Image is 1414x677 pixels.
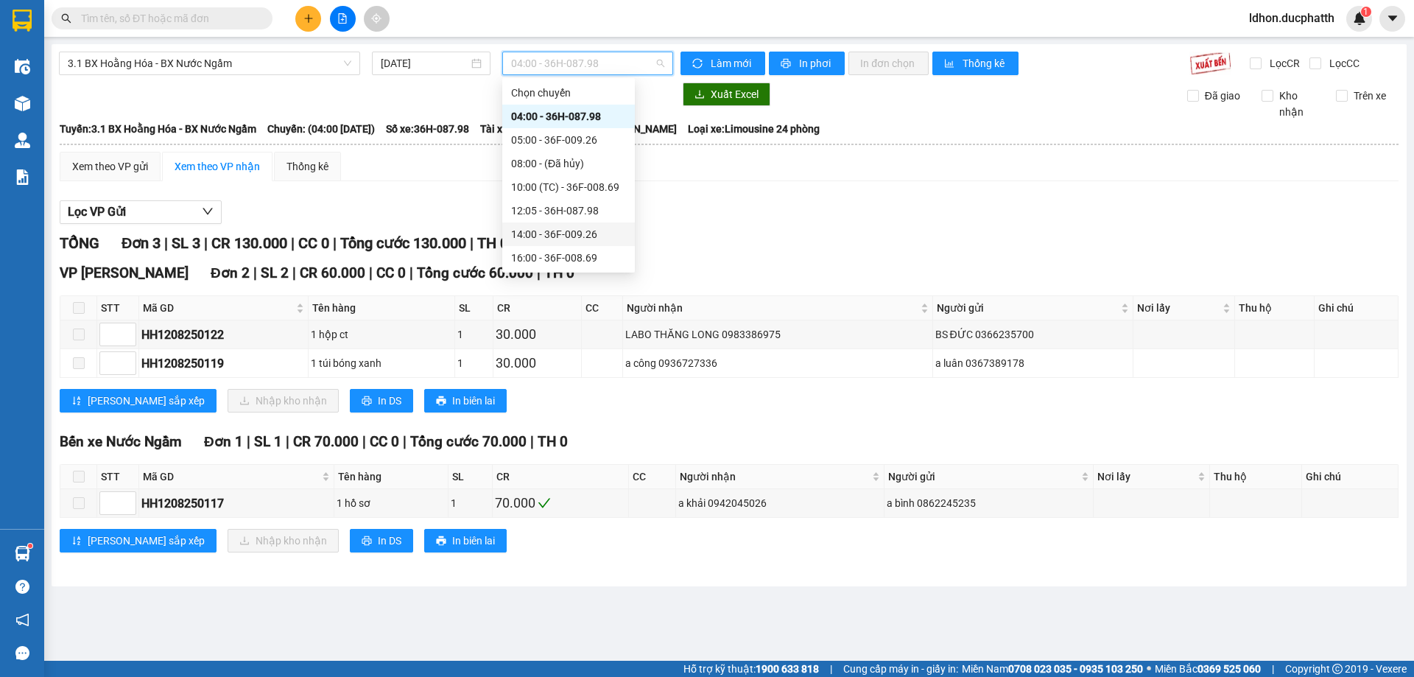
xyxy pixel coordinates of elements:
[204,234,208,252] span: |
[247,433,250,450] span: |
[493,296,582,320] th: CR
[538,497,551,510] span: check
[1332,664,1343,674] span: copyright
[477,234,508,252] span: TH 0
[88,533,205,549] span: [PERSON_NAME] sắp xếp
[71,396,82,407] span: sort-ascending
[530,433,534,450] span: |
[629,465,676,489] th: CC
[60,529,217,553] button: sort-ascending[PERSON_NAME] sắp xếp
[625,326,929,343] div: LABO THĂNG LONG 0983386975
[15,546,30,561] img: warehouse-icon
[417,264,533,281] span: Tổng cước 60.000
[204,433,243,450] span: Đơn 1
[60,200,222,224] button: Lọc VP Gửi
[1199,88,1246,104] span: Đã giao
[1353,12,1366,25] img: icon-new-feature
[141,326,306,344] div: HH1208250122
[286,158,328,175] div: Thống kê
[1210,465,1302,489] th: Thu hộ
[963,55,1007,71] span: Thống kê
[511,250,626,266] div: 16:00 - 36F-008.69
[143,300,293,316] span: Mã GD
[511,203,626,219] div: 12:05 - 36H-087.98
[15,580,29,594] span: question-circle
[935,326,1131,343] div: BS ĐỨC 0366235700
[799,55,833,71] span: In phơi
[403,433,407,450] span: |
[330,6,356,32] button: file-add
[1097,469,1195,485] span: Nơi lấy
[378,393,401,409] span: In DS
[848,52,929,75] button: In đơn chọn
[15,646,29,660] span: message
[932,52,1019,75] button: bar-chartThống kê
[15,169,30,185] img: solution-icon
[449,465,493,489] th: SL
[211,234,287,252] span: CR 130.000
[364,6,390,32] button: aim
[1008,663,1143,675] strong: 0708 023 035 - 0935 103 250
[424,389,507,413] button: printerIn biên lai
[678,495,881,511] div: a khải 0942045026
[141,354,306,373] div: HH1208250119
[480,121,677,137] span: Tài xế: [PERSON_NAME] - [PERSON_NAME]
[1235,296,1315,320] th: Thu hộ
[1323,55,1362,71] span: Lọc CC
[228,529,339,553] button: downloadNhập kho nhận
[175,158,260,175] div: Xem theo VP nhận
[455,296,493,320] th: SL
[582,296,623,320] th: CC
[1155,661,1261,677] span: Miền Bắc
[333,234,337,252] span: |
[436,396,446,407] span: printer
[511,52,664,74] span: 04:00 - 36H-087.98
[756,663,819,675] strong: 1900 633 818
[143,469,319,485] span: Mã GD
[97,465,139,489] th: STT
[470,234,474,252] span: |
[254,433,282,450] span: SL 1
[291,234,295,252] span: |
[376,264,406,281] span: CC 0
[311,326,452,343] div: 1 hộp ct
[711,55,753,71] span: Làm mới
[60,123,256,135] b: Tuyến: 3.1 BX Hoằng Hóa - BX Nước Ngầm
[253,264,257,281] span: |
[1197,663,1261,675] strong: 0369 525 060
[409,264,413,281] span: |
[511,108,626,124] div: 04:00 - 36H-087.98
[362,396,372,407] span: printer
[1361,7,1371,17] sup: 1
[295,6,321,32] button: plus
[692,58,705,70] span: sync
[71,536,82,547] span: sort-ascending
[452,533,495,549] span: In biên lai
[211,264,250,281] span: Đơn 2
[141,494,331,513] div: HH1208250117
[1363,7,1368,17] span: 1
[680,469,868,485] span: Người nhận
[544,264,574,281] span: TH 0
[843,661,958,677] span: Cung cấp máy in - giấy in:
[350,389,413,413] button: printerIn DS
[511,85,626,101] div: Chọn chuyến
[369,264,373,281] span: |
[1264,55,1302,71] span: Lọc CR
[172,234,200,252] span: SL 3
[292,264,296,281] span: |
[371,13,381,24] span: aim
[1315,296,1399,320] th: Ghi chú
[1273,88,1325,120] span: Kho nhận
[139,349,309,378] td: HH1208250119
[60,264,189,281] span: VP [PERSON_NAME]
[60,234,99,252] span: TỔNG
[944,58,957,70] span: bar-chart
[202,206,214,217] span: down
[370,433,399,450] span: CC 0
[337,13,348,24] span: file-add
[340,234,466,252] span: Tổng cước 130.000
[887,495,1091,511] div: a bình 0862245235
[625,355,929,371] div: a công 0936727336
[298,234,329,252] span: CC 0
